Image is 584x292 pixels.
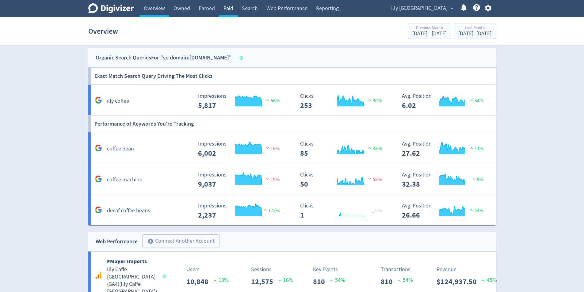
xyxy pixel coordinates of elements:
[313,276,330,287] p: 810
[313,265,345,274] p: Key Events
[399,172,491,188] svg: Avg. Position 32.38
[142,234,219,248] button: Connect Another Account
[437,276,482,287] p: $124,937.50
[195,203,287,219] svg: Impressions 2,237
[391,3,448,13] span: illy [GEOGRAPHIC_DATA]
[412,26,447,31] div: Previous Month
[468,98,483,104] span: 54%
[262,207,280,214] span: 172%
[262,207,268,212] img: positive-performance.svg
[94,68,212,84] h6: Exact Match Search Query Driving The Most Clicks
[297,203,389,219] svg: Clicks 1
[265,176,280,183] span: 19%
[95,206,102,214] svg: Google Analytics
[213,276,229,284] p: 13 %
[454,24,496,39] button: Last Month[DATE]- [DATE]
[381,265,413,274] p: Transactions
[372,207,382,214] span: _ 0%
[88,194,496,225] a: decaf coffee beans Impressions 2,237 Impressions 2,237 172% Clicks 1 Clicks 1 _ 0% Avg. Position ...
[297,93,389,109] svg: Clicks 253
[95,97,102,104] svg: Google Analytics
[107,207,150,214] h5: decaf coffee beans
[107,258,147,265] b: FMayer Imports
[95,144,102,152] svg: Google Analytics
[265,146,271,150] img: negative-performance.svg
[468,146,475,150] img: positive-performance.svg
[239,56,245,60] span: Data last synced: 31 Aug 2025, 2:02pm (AEST)
[88,85,496,116] a: illy coffee Impressions 5,817 Impressions 5,817 56% Clicks 253 Clicks 253 30% Avg. Position 6.02 ...
[138,235,219,248] a: Connect Another Account
[468,98,475,102] img: positive-performance.svg
[107,176,142,184] h5: coffee machine
[399,141,491,157] svg: Avg. Position 27.62
[367,98,382,104] span: 30%
[412,31,447,36] div: [DATE] - [DATE]
[94,116,194,132] h6: Performance of Keywords You're Tracking
[88,132,496,163] a: coffee bean Impressions 6,002 Impressions 6,002 16% Clicks 85 Clicks 85 33% Avg. Position 27.62 A...
[471,176,483,183] span: 9%
[162,275,168,278] span: Data last synced: 1 Sep 2025, 1:02am (AEST)
[482,276,497,284] p: 45 %
[437,265,497,274] p: Revenue
[367,98,373,102] img: positive-performance.svg
[468,146,483,152] span: 11%
[297,172,389,188] svg: Clicks 50
[367,176,382,183] span: 58%
[367,146,382,152] span: 33%
[195,141,287,157] svg: Impressions 6,002
[399,203,491,219] svg: Avg. Position 26.66
[96,237,138,246] div: Web Performance
[251,276,278,287] p: 12,575
[265,98,280,104] span: 56%
[408,24,451,39] button: Previous Month[DATE] - [DATE]
[468,207,483,214] span: 14%
[107,97,129,105] h5: illy coffee
[107,145,134,153] h5: coffee bean
[186,276,213,287] p: 10,848
[186,265,229,274] p: Users
[367,146,373,150] img: positive-performance.svg
[251,265,293,274] p: Sessions
[265,176,271,181] img: negative-performance.svg
[95,271,102,279] svg: Google Analytics
[381,276,398,287] p: 810
[458,26,491,31] div: Last Month
[297,141,389,157] svg: Clicks 85
[147,238,154,244] span: add_circle
[389,3,455,13] button: illy [GEOGRAPHIC_DATA]
[95,175,102,183] svg: Google Analytics
[195,93,287,109] svg: Impressions 5,817
[88,163,496,194] a: coffee machine Impressions 9,037 Impressions 9,037 19% Clicks 50 Clicks 50 58% Avg. Position 32.3...
[458,31,491,36] div: [DATE] - [DATE]
[96,53,232,62] div: Organic Search Queries For "sc-domain:[DOMAIN_NAME]"
[88,21,118,41] h1: Overview
[278,276,293,284] p: 16 %
[471,176,477,181] img: positive-performance.svg
[265,98,271,102] img: positive-performance.svg
[265,146,280,152] span: 16%
[195,172,287,188] svg: Impressions 9,037
[367,176,373,181] img: negative-performance.svg
[399,93,491,109] svg: Avg. Position 6.02
[468,207,475,212] img: positive-performance.svg
[449,6,455,11] span: expand_more
[330,276,345,284] p: 54 %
